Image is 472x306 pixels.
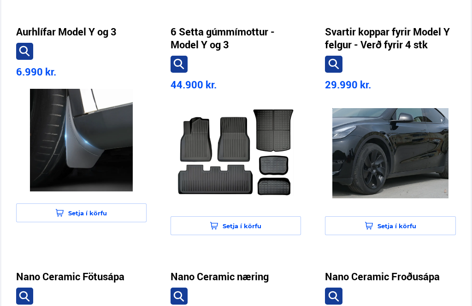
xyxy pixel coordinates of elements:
[7,4,35,31] button: Opna LiveChat spjallviðmót
[325,25,455,51] a: Svartir koppar fyrir Model Y felgur - Verð fyrir 4 stk
[325,270,440,283] a: Nano Ceramic Froðusápa
[16,203,147,222] button: Setja í körfu
[24,89,139,191] img: product-image-3
[171,216,301,235] button: Setja í körfu
[178,102,294,204] img: product-image-4
[171,25,301,51] a: 6 Setta gúmmímottur - Model Y og 3
[16,25,117,38] a: Aurhlífar Model Y og 3
[325,97,455,212] a: product-image-5
[325,216,455,235] button: Setja í körfu
[171,78,217,91] span: 44.900 kr.
[171,97,301,212] a: product-image-4
[325,78,371,91] span: 29.990 kr.
[332,102,448,204] img: product-image-5
[16,84,147,199] a: product-image-3
[171,270,269,283] a: Nano Ceramic næring
[16,65,56,78] span: 6.990 kr.
[16,270,124,283] a: Nano Ceramic Fötusápa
